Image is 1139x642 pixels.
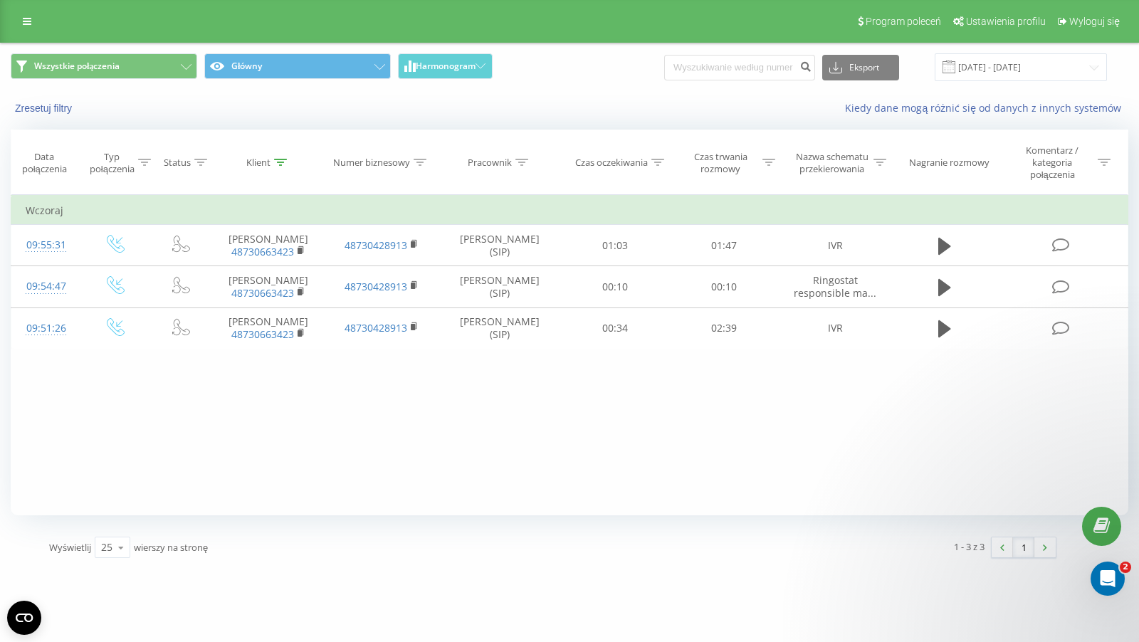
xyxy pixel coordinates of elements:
div: Czas oczekiwania [575,157,648,169]
div: Numer biznesowy [333,157,410,169]
button: Harmonogram [398,53,493,79]
span: Ustawienia profilu [966,16,1046,27]
iframe: Intercom live chat [1091,562,1125,596]
td: [PERSON_NAME] [211,225,325,266]
td: [PERSON_NAME] (SIP) [439,307,561,349]
span: 2 [1120,562,1131,573]
div: Typ połączenia [90,151,135,175]
div: 1 - 3 z 3 [954,540,985,554]
a: Kiedy dane mogą różnić się od danych z innych systemów [845,101,1128,115]
div: Nazwa schematu przekierowania [794,151,870,175]
td: 01:03 [560,225,669,266]
td: 02:39 [670,307,779,349]
span: Harmonogram [416,61,476,71]
td: 00:10 [560,266,669,307]
a: 48730663423 [231,286,294,300]
a: 48730428913 [345,321,407,335]
div: 09:54:47 [26,273,67,300]
td: [PERSON_NAME] [211,266,325,307]
a: 48730663423 [231,245,294,258]
div: Klient [246,157,271,169]
div: Nagranie rozmowy [909,157,990,169]
td: [PERSON_NAME] (SIP) [439,225,561,266]
td: 00:10 [670,266,779,307]
div: 25 [101,540,112,554]
div: Czas trwania rozmowy [683,151,759,175]
div: Data połączenia [11,151,77,175]
a: 48730428913 [345,280,407,293]
button: Główny [204,53,391,79]
td: Wczoraj [11,196,1128,225]
td: IVR [779,225,892,266]
span: Wyloguj się [1069,16,1120,27]
a: 48730428913 [345,238,407,252]
td: IVR [779,307,892,349]
div: 09:55:31 [26,231,67,259]
div: Status [164,157,191,169]
div: 09:51:26 [26,315,67,342]
span: wierszy na stronę [134,541,208,554]
button: Eksport [822,55,899,80]
span: Wszystkie połączenia [34,60,120,72]
a: 48730663423 [231,327,294,341]
button: Wszystkie połączenia [11,53,197,79]
td: 00:34 [560,307,669,349]
span: Ringostat responsible ma... [794,273,876,300]
span: Wyświetlij [49,541,91,554]
button: Zresetuj filtry [11,102,79,115]
td: [PERSON_NAME] [211,307,325,349]
div: Pracownik [468,157,512,169]
td: [PERSON_NAME] (SIP) [439,266,561,307]
span: Program poleceń [866,16,941,27]
a: 1 [1013,537,1034,557]
td: 01:47 [670,225,779,266]
div: Komentarz / kategoria połączenia [1011,144,1094,181]
input: Wyszukiwanie według numeru [664,55,815,80]
button: Open CMP widget [7,601,41,635]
